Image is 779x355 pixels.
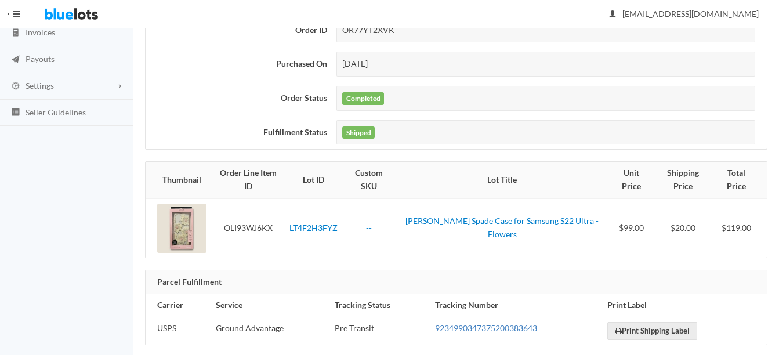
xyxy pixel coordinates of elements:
th: Order ID [146,13,332,48]
th: Shipping Price [653,162,713,198]
td: Ground Advantage [211,317,331,345]
label: Shipped [342,126,375,139]
ion-icon: paper plane [10,55,21,66]
ion-icon: list box [10,107,21,118]
th: Order Line Item ID [211,162,285,198]
th: Lot Title [395,162,608,198]
label: Completed [342,92,384,105]
a: -- [366,223,372,233]
th: Print Label [603,294,767,317]
a: [PERSON_NAME] Spade Case for Samsung S22 Ultra - Flowers [405,216,599,239]
ion-icon: person [607,9,618,20]
a: Print Shipping Label [607,322,697,340]
th: Fulfillment Status [146,115,332,150]
span: Payouts [26,54,55,64]
th: Thumbnail [146,162,211,198]
a: 9234990347375200383643 [435,323,537,333]
ion-icon: cog [10,81,21,92]
th: Lot ID [285,162,342,198]
span: Settings [26,81,54,90]
td: USPS [146,317,211,345]
a: LT4F2H3FYZ [289,223,338,233]
td: OLI93WJ6KX [211,198,285,258]
div: Parcel Fulfillment [146,270,767,295]
span: Invoices [26,27,55,37]
th: Custom SKU [342,162,395,198]
th: Unit Price [609,162,654,198]
th: Tracking Status [330,294,430,317]
span: [EMAIL_ADDRESS][DOMAIN_NAME] [610,9,759,19]
td: $20.00 [653,198,713,258]
th: Carrier [146,294,211,317]
td: $119.00 [713,198,767,258]
ion-icon: calculator [10,28,21,39]
th: Service [211,294,331,317]
th: Purchased On [146,47,332,81]
div: OR77YT2XVK [336,18,755,43]
span: Seller Guidelines [26,107,86,117]
th: Order Status [146,81,332,115]
td: $99.00 [609,198,654,258]
td: Pre Transit [330,317,430,345]
div: [DATE] [336,52,755,77]
th: Total Price [713,162,767,198]
th: Tracking Number [430,294,603,317]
